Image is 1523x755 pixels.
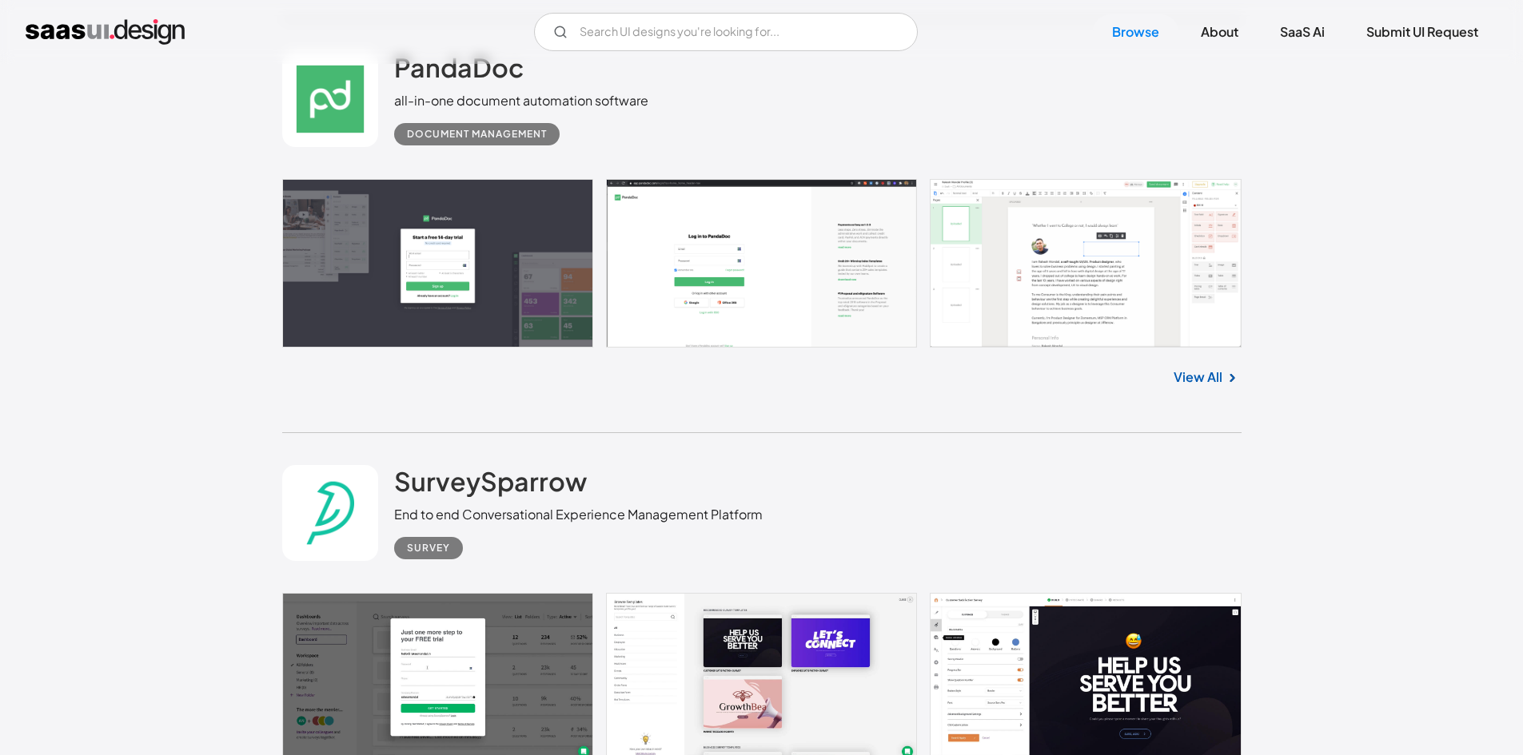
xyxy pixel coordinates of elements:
form: Email Form [534,13,918,51]
div: all-in-one document automation software [394,91,648,110]
a: Browse [1093,14,1178,50]
h2: SurveySparrow [394,465,587,497]
a: SaaS Ai [1261,14,1344,50]
a: SurveySparrow [394,465,587,505]
div: Document Management [407,125,547,144]
a: home [26,19,185,45]
a: About [1182,14,1258,50]
h2: PandaDoc [394,51,524,83]
a: View All [1174,368,1222,387]
a: Submit UI Request [1347,14,1497,50]
input: Search UI designs you're looking for... [534,13,918,51]
div: End to end Conversational Experience Management Platform [394,505,763,524]
div: Survey [407,538,450,558]
a: PandaDoc [394,51,524,91]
